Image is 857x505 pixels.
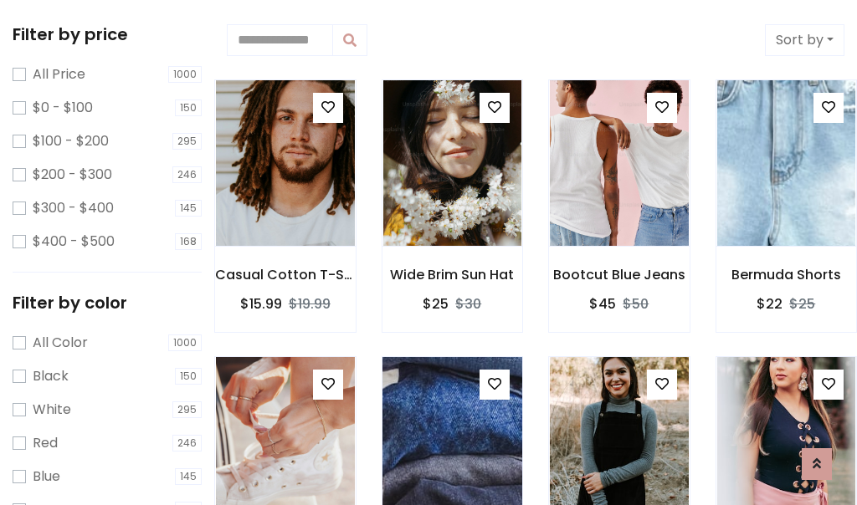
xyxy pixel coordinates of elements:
h6: Bermuda Shorts [716,267,857,283]
h6: $45 [589,296,616,312]
span: 145 [175,200,202,217]
span: 150 [175,368,202,385]
h6: Bootcut Blue Jeans [549,267,690,283]
label: All Price [33,64,85,84]
span: 150 [175,99,202,116]
span: 246 [172,435,202,451]
label: Black [33,366,69,386]
label: Blue [33,467,60,487]
label: $100 - $200 [33,131,109,151]
label: $200 - $300 [33,165,112,185]
del: $50 [623,294,649,314]
label: Red [33,433,58,453]
span: 145 [175,468,202,485]
label: $300 - $400 [33,198,114,218]
del: $30 [455,294,481,314]
label: All Color [33,333,88,353]
span: 1000 [168,334,202,351]
label: White [33,400,71,420]
h5: Filter by price [13,24,202,44]
h6: $22 [757,296,783,312]
span: 168 [175,233,202,250]
span: 295 [172,133,202,150]
span: 1000 [168,66,202,83]
span: 246 [172,166,202,183]
h6: Casual Cotton T-Shirt [215,267,356,283]
h5: Filter by color [13,293,202,313]
h6: $25 [423,296,449,312]
label: $400 - $500 [33,232,115,252]
label: $0 - $100 [33,98,93,118]
del: $25 [789,294,815,314]
span: 295 [172,401,202,418]
button: Sort by [765,24,844,56]
del: $19.99 [289,294,331,314]
h6: Wide Brim Sun Hat [382,267,523,283]
h6: $15.99 [240,296,282,312]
